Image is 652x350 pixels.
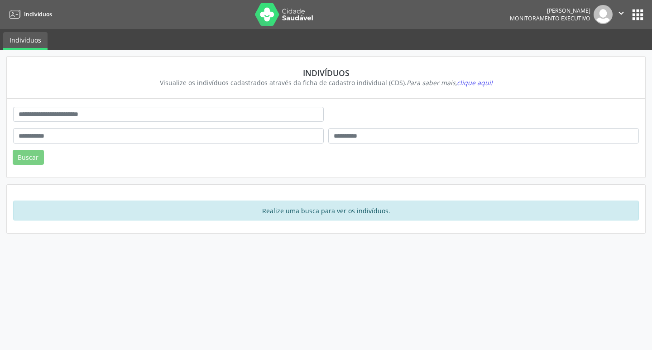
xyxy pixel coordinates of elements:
div: Realize uma busca para ver os indivíduos. [13,201,639,221]
a: Indivíduos [3,32,48,50]
button: apps [630,7,646,23]
i:  [616,8,626,18]
button:  [613,5,630,24]
div: Visualize os indivíduos cadastrados através da ficha de cadastro individual (CDS). [19,78,633,87]
div: [PERSON_NAME] [510,7,590,14]
span: clique aqui! [457,78,493,87]
span: Indivíduos [24,10,52,18]
a: Indivíduos [6,7,52,22]
div: Indivíduos [19,68,633,78]
span: Monitoramento Executivo [510,14,590,22]
i: Para saber mais, [407,78,493,87]
button: Buscar [13,150,44,165]
img: img [594,5,613,24]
